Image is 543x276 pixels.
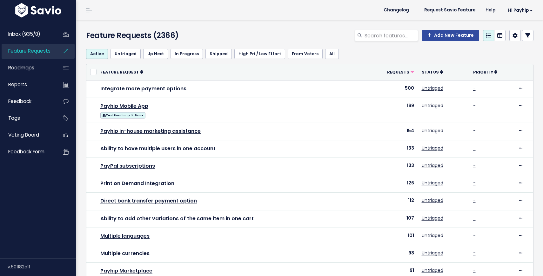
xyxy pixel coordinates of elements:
[8,115,20,121] span: Tags
[369,175,418,193] td: 126
[422,102,443,109] a: Untriaged
[100,232,150,240] a: Multiple languages
[2,111,53,125] a: Tags
[422,69,443,75] a: Status
[369,98,418,123] td: 169
[2,27,53,42] a: Inbox (935/0)
[288,49,323,59] a: From Voters
[364,30,418,41] input: Search features...
[473,232,476,239] a: -
[419,5,480,15] a: Request Savio Feature
[508,8,533,13] span: Hi Payhip
[8,31,40,37] span: Inbox (935/0)
[100,127,201,135] a: Payhip in-house marketing assistance
[473,215,476,221] a: -
[387,69,409,75] span: Requests
[100,69,139,75] span: Feature Request
[369,245,418,263] td: 98
[2,128,53,142] a: Voting Board
[422,215,443,221] a: Untriaged
[480,5,500,15] a: Help
[369,123,418,140] td: 154
[100,145,216,152] a: Ability to have multiple users in one account
[100,215,254,222] a: Ability to add other variations of the same item in one cart
[422,267,443,273] a: Untriaged
[369,193,418,210] td: 112
[100,180,174,187] a: Print on Demand Integration
[8,48,50,54] span: Feature Requests
[2,77,53,92] a: Reports
[2,44,53,58] a: Feature Requests
[369,158,418,175] td: 133
[8,132,39,138] span: Voting Board
[143,49,168,59] a: Up Next
[8,81,27,88] span: Reports
[422,250,443,256] a: Untriaged
[473,69,493,75] span: Priority
[384,8,409,12] span: Changelog
[500,5,538,15] a: Hi Payhip
[422,127,443,134] a: Untriaged
[100,69,143,75] a: Feature Request
[100,197,197,204] a: Direct bank transfer payment option
[473,250,476,256] a: -
[100,112,145,119] span: Test Roadmap: 5. Done
[100,111,145,119] a: Test Roadmap: 5. Done
[422,232,443,239] a: Untriaged
[86,49,108,59] a: Active
[473,197,476,203] a: -
[473,180,476,186] a: -
[8,148,44,155] span: Feedback form
[473,69,497,75] a: Priority
[8,98,31,105] span: Feedback
[8,259,76,275] div: v.501182c1f
[473,162,476,169] a: -
[473,102,476,109] a: -
[369,140,418,157] td: 133
[205,49,232,59] a: Shipped
[369,210,418,228] td: 107
[234,49,285,59] a: High Pri / Low Effort
[8,64,34,71] span: Roadmaps
[473,85,476,91] a: -
[473,267,476,273] a: -
[100,102,148,110] a: Payhip Mobile App
[422,85,443,91] a: Untriaged
[422,145,443,151] a: Untriaged
[325,49,339,59] a: All
[422,180,443,186] a: Untriaged
[422,162,443,169] a: Untriaged
[100,267,152,274] a: Payhip Marketplace
[100,162,155,170] a: PayPal subscriptions
[100,85,186,92] a: Integrate more payment options
[2,61,53,75] a: Roadmaps
[2,94,53,109] a: Feedback
[369,228,418,245] td: 101
[369,80,418,98] td: 500
[86,49,533,59] ul: Filter feature requests
[473,127,476,134] a: -
[14,3,63,17] img: logo-white.9d6f32f41409.svg
[86,30,229,41] h4: Feature Requests (2366)
[422,197,443,203] a: Untriaged
[387,69,414,75] a: Requests
[111,49,141,59] a: Untriaged
[100,250,150,257] a: Multiple currencies
[171,49,203,59] a: In Progress
[2,144,53,159] a: Feedback form
[473,145,476,151] a: -
[422,30,479,41] a: Add New Feature
[422,69,439,75] span: Status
